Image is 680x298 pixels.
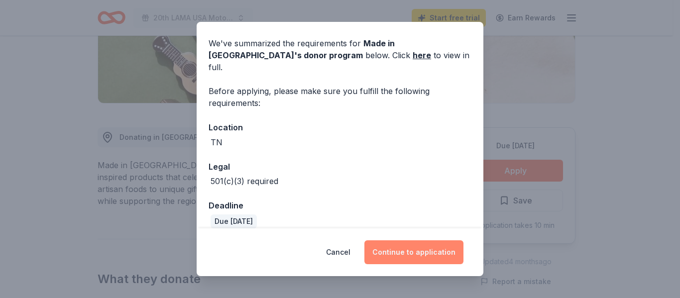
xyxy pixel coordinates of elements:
[209,121,471,134] div: Location
[211,136,223,148] div: TN
[326,240,350,264] button: Cancel
[211,175,278,187] div: 501(c)(3) required
[209,160,471,173] div: Legal
[364,240,463,264] button: Continue to application
[413,49,431,61] a: here
[209,37,471,73] div: We've summarized the requirements for below. Click to view in full.
[209,85,471,109] div: Before applying, please make sure you fulfill the following requirements:
[209,199,471,212] div: Deadline
[211,214,257,228] div: Due [DATE]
